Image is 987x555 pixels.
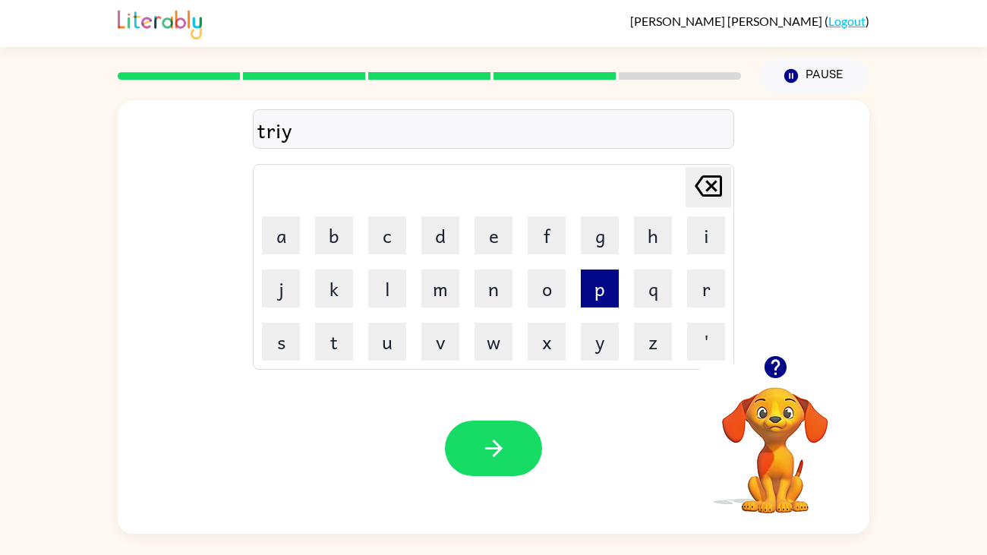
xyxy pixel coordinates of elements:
[581,323,619,361] button: y
[315,216,353,254] button: b
[368,270,406,307] button: l
[759,58,869,93] button: Pause
[528,216,566,254] button: f
[475,216,512,254] button: e
[421,270,459,307] button: m
[687,270,725,307] button: r
[528,270,566,307] button: o
[630,14,869,28] div: ( )
[421,216,459,254] button: d
[634,216,672,254] button: h
[687,323,725,361] button: '
[257,114,730,146] div: triy
[630,14,825,28] span: [PERSON_NAME] [PERSON_NAME]
[581,270,619,307] button: p
[699,364,851,516] video: Your browser must support playing .mp4 files to use Literably. Please try using another browser.
[828,14,866,28] a: Logout
[368,323,406,361] button: u
[315,323,353,361] button: t
[262,270,300,307] button: j
[262,216,300,254] button: a
[687,216,725,254] button: i
[118,6,202,39] img: Literably
[634,323,672,361] button: z
[421,323,459,361] button: v
[315,270,353,307] button: k
[475,323,512,361] button: w
[528,323,566,361] button: x
[262,323,300,361] button: s
[368,216,406,254] button: c
[475,270,512,307] button: n
[634,270,672,307] button: q
[581,216,619,254] button: g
